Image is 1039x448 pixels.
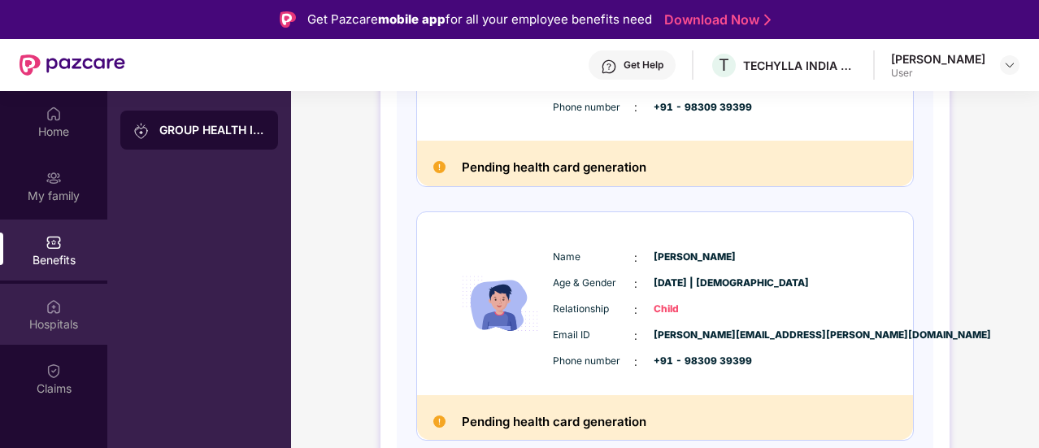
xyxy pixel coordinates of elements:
[133,123,150,139] img: svg+xml;base64,PHN2ZyB3aWR0aD0iMjAiIGhlaWdodD0iMjAiIHZpZXdCb3g9IjAgMCAyMCAyMCIgZmlsbD0ibm9uZSIgeG...
[46,234,62,250] img: svg+xml;base64,PHN2ZyBpZD0iQmVuZWZpdHMiIHhtbG5zPSJodHRwOi8vd3d3LnczLm9yZy8yMDAwL3N2ZyIgd2lkdGg9Ij...
[634,275,637,293] span: :
[553,276,634,291] span: Age & Gender
[553,354,634,369] span: Phone number
[46,363,62,379] img: svg+xml;base64,PHN2ZyBpZD0iQ2xhaW0iIHhtbG5zPSJodHRwOi8vd3d3LnczLm9yZy8yMDAwL3N2ZyIgd2lkdGg9IjIwIi...
[764,11,771,28] img: Stroke
[462,157,646,178] h2: Pending health card generation
[462,411,646,433] h2: Pending health card generation
[664,11,766,28] a: Download Now
[634,301,637,319] span: :
[654,250,735,265] span: [PERSON_NAME]
[46,170,62,186] img: svg+xml;base64,PHN2ZyB3aWR0aD0iMjAiIGhlaWdodD0iMjAiIHZpZXdCb3g9IjAgMCAyMCAyMCIgZmlsbD0ibm9uZSIgeG...
[634,327,637,345] span: :
[553,328,634,343] span: Email ID
[719,55,729,75] span: T
[433,161,446,173] img: Pending
[451,237,549,371] img: icon
[891,51,985,67] div: [PERSON_NAME]
[634,249,637,267] span: :
[433,415,446,428] img: Pending
[1003,59,1016,72] img: svg+xml;base64,PHN2ZyBpZD0iRHJvcGRvd24tMzJ4MzIiIHhtbG5zPSJodHRwOi8vd3d3LnczLm9yZy8yMDAwL3N2ZyIgd2...
[654,276,735,291] span: [DATE] | [DEMOGRAPHIC_DATA]
[634,353,637,371] span: :
[280,11,296,28] img: Logo
[634,98,637,116] span: :
[20,54,125,76] img: New Pazcare Logo
[654,354,735,369] span: +91 - 98309 39399
[654,100,735,115] span: +91 - 98309 39399
[553,100,634,115] span: Phone number
[743,58,857,73] div: TECHYLLA INDIA PRIVATE LIMITED
[307,10,652,29] div: Get Pazcare for all your employee benefits need
[654,328,735,343] span: [PERSON_NAME][EMAIL_ADDRESS][PERSON_NAME][DOMAIN_NAME]
[378,11,446,27] strong: mobile app
[553,302,634,317] span: Relationship
[891,67,985,80] div: User
[46,106,62,122] img: svg+xml;base64,PHN2ZyBpZD0iSG9tZSIgeG1sbnM9Imh0dHA6Ly93d3cudzMub3JnLzIwMDAvc3ZnIiB3aWR0aD0iMjAiIG...
[553,250,634,265] span: Name
[46,298,62,315] img: svg+xml;base64,PHN2ZyBpZD0iSG9zcGl0YWxzIiB4bWxucz0iaHR0cDovL3d3dy53My5vcmcvMjAwMC9zdmciIHdpZHRoPS...
[601,59,617,75] img: svg+xml;base64,PHN2ZyBpZD0iSGVscC0zMngzMiIgeG1sbnM9Imh0dHA6Ly93d3cudzMub3JnLzIwMDAvc3ZnIiB3aWR0aD...
[159,122,265,138] div: GROUP HEALTH INSURANCE
[624,59,663,72] div: Get Help
[654,302,735,317] span: Child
